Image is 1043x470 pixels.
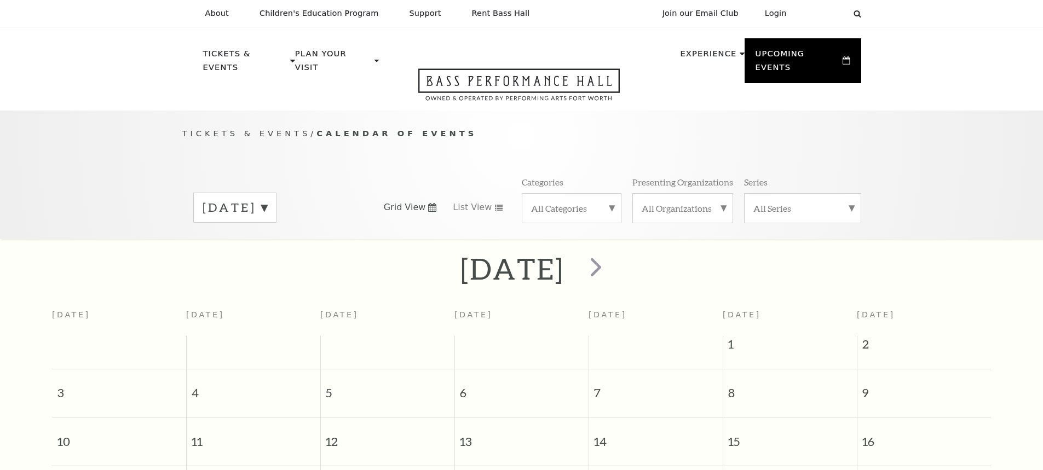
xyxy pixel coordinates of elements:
[857,336,992,358] span: 2
[453,201,492,213] span: List View
[756,47,840,80] p: Upcoming Events
[632,176,733,188] p: Presenting Organizations
[744,176,768,188] p: Series
[589,304,723,336] th: [DATE]
[804,8,843,19] select: Select:
[316,129,477,138] span: Calendar of Events
[182,129,311,138] span: Tickets & Events
[52,417,186,455] span: 10
[454,304,589,336] th: [DATE]
[753,202,852,214] label: All Series
[472,9,530,18] p: Rent Bass Hall
[522,176,563,188] p: Categories
[384,201,426,213] span: Grid View
[182,127,861,141] p: /
[680,47,736,67] p: Experience
[52,369,186,407] span: 3
[260,9,379,18] p: Children's Education Program
[723,417,857,455] span: 15
[203,47,288,80] p: Tickets & Events
[857,369,992,407] span: 9
[203,199,267,216] label: [DATE]
[186,304,320,336] th: [DATE]
[52,304,186,336] th: [DATE]
[187,369,320,407] span: 4
[531,202,612,214] label: All Categories
[574,249,614,288] button: next
[642,202,724,214] label: All Organizations
[187,417,320,455] span: 11
[320,304,454,336] th: [DATE]
[460,251,564,286] h2: [DATE]
[723,310,761,319] span: [DATE]
[857,310,895,319] span: [DATE]
[857,417,992,455] span: 16
[321,369,454,407] span: 5
[723,369,857,407] span: 8
[410,9,441,18] p: Support
[455,369,589,407] span: 6
[455,417,589,455] span: 13
[589,369,723,407] span: 7
[205,9,229,18] p: About
[321,417,454,455] span: 12
[589,417,723,455] span: 14
[295,47,372,80] p: Plan Your Visit
[723,336,857,358] span: 1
